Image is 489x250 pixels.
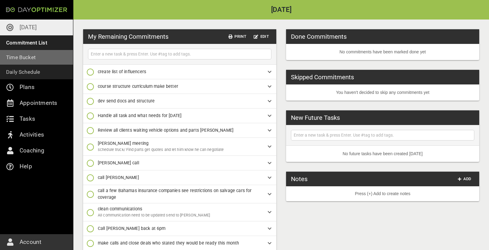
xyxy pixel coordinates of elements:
[6,38,47,47] p: Commitment List
[226,32,249,41] button: Print
[83,203,276,221] div: clean communicationsAll communication need to be updated send to [PERSON_NAME]
[98,98,155,103] span: dev send docs and structure
[20,162,32,171] p: Help
[20,237,41,247] p: Account
[83,65,276,79] div: create list of influencers
[291,32,347,41] h3: Done Commitments
[73,6,489,13] h2: [DATE]
[83,123,276,138] div: Review all clients waiting vehicle options and parts [PERSON_NAME]
[98,226,166,231] span: Call [PERSON_NAME] back at 6pm
[98,241,239,245] span: make calls and close deals who stated they would be ready this month
[98,128,233,133] span: Review all clients waiting vehicle options and parts [PERSON_NAME]
[98,160,139,165] span: [PERSON_NAME] call
[98,113,182,118] span: Handle all task and what needs for [DATE]
[20,23,37,32] p: [DATE]
[20,114,35,124] p: Tasks
[20,146,45,155] p: Coaching
[83,79,276,94] div: course structure curriculum make better
[20,82,35,92] p: Plans
[98,213,210,217] span: All communication need to be updated send to [PERSON_NAME]
[98,84,178,89] span: course structure curriculum make better
[286,44,479,60] li: No commitments have been marked done yet
[83,109,276,123] div: Handle all task and what needs for [DATE]
[98,69,146,74] span: create list of influencers
[229,33,246,40] span: Print
[83,170,276,185] div: call [PERSON_NAME]
[291,113,340,122] h3: New Future Tasks
[90,50,270,58] input: Enter a new task & press Enter. Use #tag to add tags.
[254,33,269,40] span: Edit
[6,68,40,76] p: Daily Schedule
[292,131,473,139] input: Enter a new task & press Enter. Use #tag to add tags.
[20,98,57,108] p: Appointments
[286,146,479,162] li: No future tasks have been created [DATE]
[291,191,474,197] p: Press (+) Add to create notes
[98,188,252,199] span: call a few Bahamas insurance companies see restrictions on salvage cars for coverage
[83,156,276,170] div: [PERSON_NAME] call
[455,174,474,184] button: Add
[83,185,276,203] div: call a few Bahamas insurance companies see restrictions on salvage cars for coverage
[286,84,479,101] li: You haven't decided to skip any commitments yet
[20,130,44,140] p: Activities
[98,147,224,152] span: schedule truck/ Find parts get quotes and let him know he can negotiate
[251,32,271,41] button: Edit
[83,221,276,236] div: Call [PERSON_NAME] back at 6pm
[6,53,36,62] p: Time Bucket
[291,73,354,82] h3: Skipped Commitments
[88,32,168,41] h3: My Remaining Commitments
[83,94,276,109] div: dev send docs and structure
[291,174,307,184] h3: Notes
[98,141,149,146] span: [PERSON_NAME] meeting
[6,7,67,12] img: Day Optimizer
[98,206,142,211] span: clean communications
[83,138,276,156] div: [PERSON_NAME] meetingschedule truck/ Find parts get quotes and let him know he can negotiate
[98,175,139,180] span: call [PERSON_NAME]
[457,176,472,183] span: Add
